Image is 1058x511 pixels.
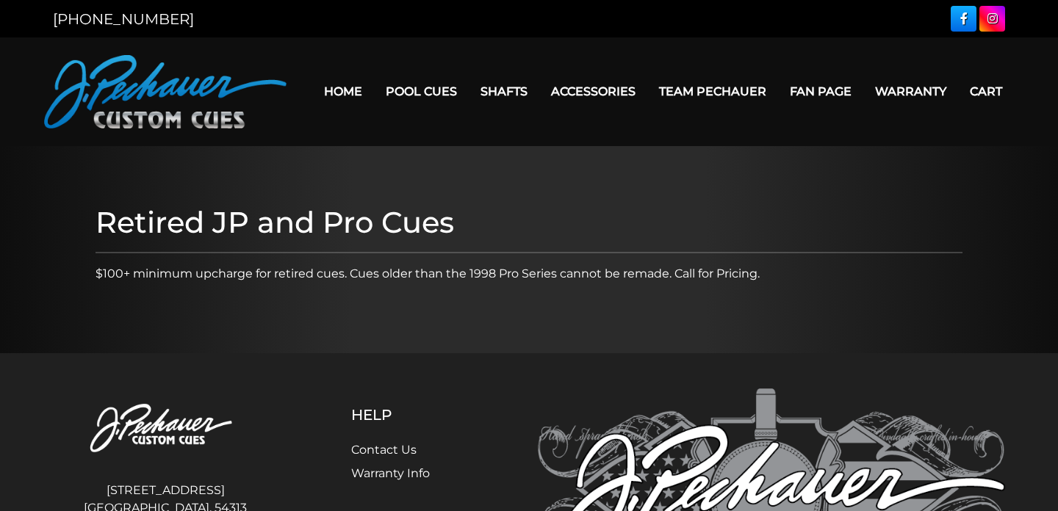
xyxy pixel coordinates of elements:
img: Pechauer Custom Cues [44,55,287,128]
a: Fan Page [778,73,863,110]
a: Cart [958,73,1014,110]
a: Contact Us [351,443,417,457]
a: Accessories [539,73,647,110]
a: Warranty Info [351,466,430,480]
a: Pool Cues [374,73,469,110]
h5: Help [351,406,465,424]
a: Warranty [863,73,958,110]
a: Shafts [469,73,539,110]
h1: Retired JP and Pro Cues [96,205,962,240]
p: $100+ minimum upcharge for retired cues. Cues older than the 1998 Pro Series cannot be remade. Ca... [96,265,962,283]
img: Pechauer Custom Cues [53,388,278,470]
a: Team Pechauer [647,73,778,110]
a: [PHONE_NUMBER] [53,10,194,28]
a: Home [312,73,374,110]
